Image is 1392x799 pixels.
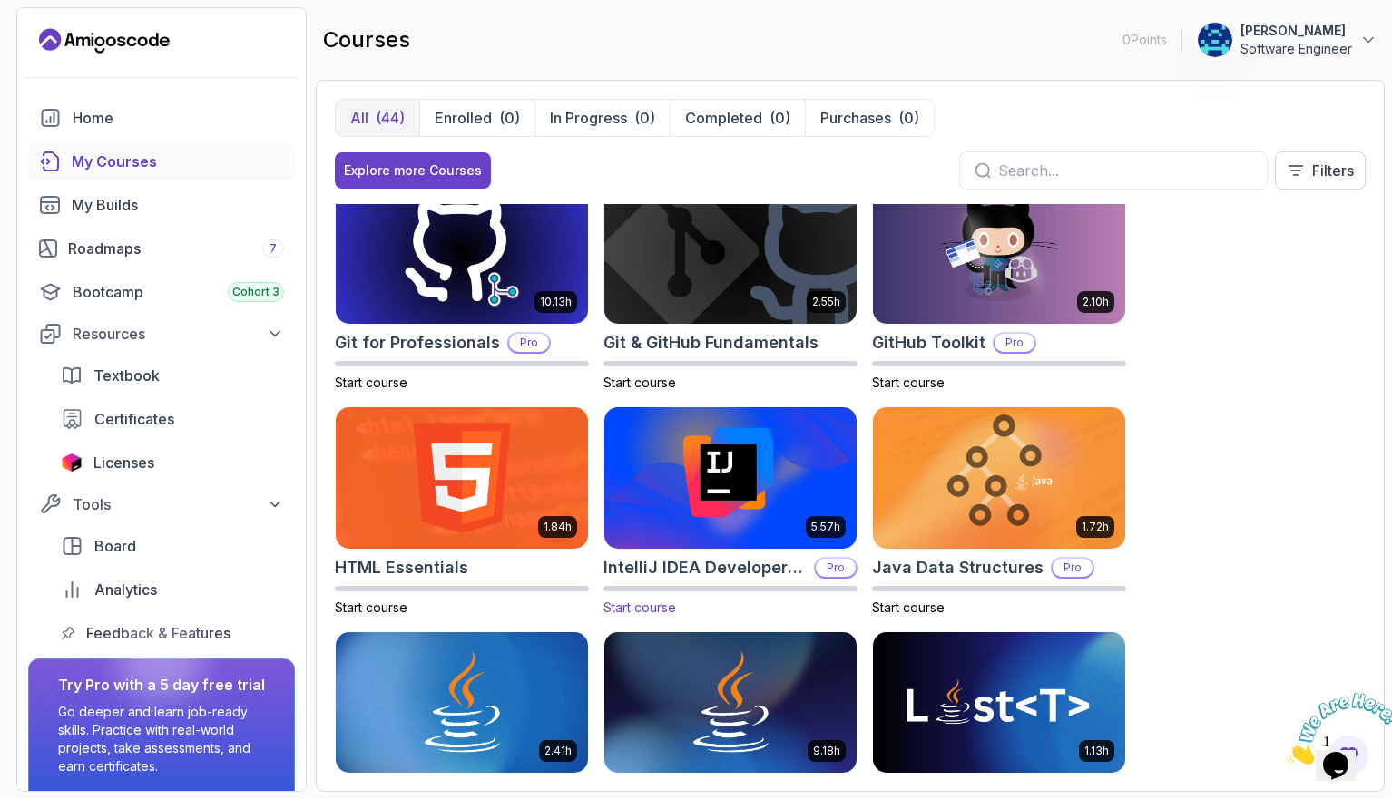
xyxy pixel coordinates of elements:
[50,571,295,608] a: analytics
[335,375,407,390] span: Start course
[816,559,856,577] p: Pro
[604,183,857,325] img: Git & GitHub Fundamentals card
[598,404,863,551] img: IntelliJ IDEA Developer Guide card
[50,615,295,651] a: feedback
[28,317,295,350] button: Resources
[872,555,1044,580] h2: Java Data Structures
[499,107,520,129] div: (0)
[335,555,468,580] h2: HTML Essentials
[1082,520,1109,534] p: 1.72h
[50,357,295,394] a: textbook
[1122,31,1167,49] p: 0 Points
[534,100,670,136] button: In Progress(0)
[1279,686,1392,772] iframe: chat widget
[336,100,419,136] button: All(44)
[1198,23,1232,57] img: user profile image
[93,365,160,386] span: Textbook
[72,194,284,216] div: My Builds
[94,579,157,600] span: Analytics
[1312,160,1354,181] p: Filters
[28,274,295,310] a: bootcamp
[1197,22,1377,58] button: user profile image[PERSON_NAME]Software Engineer
[94,535,136,557] span: Board
[1240,40,1352,58] p: Software Engineer
[1083,295,1109,309] p: 2.10h
[1275,151,1366,190] button: Filters
[604,632,857,774] img: Java for Developers card
[634,107,655,129] div: (0)
[72,151,284,172] div: My Courses
[873,632,1125,774] img: Java Generics card
[812,295,840,309] p: 2.55h
[323,25,410,54] h2: courses
[344,161,482,180] div: Explore more Courses
[350,107,368,129] p: All
[419,100,534,136] button: Enrolled(0)
[93,452,154,473] span: Licenses
[50,528,295,564] a: board
[603,599,676,615] span: Start course
[28,187,295,223] a: builds
[544,520,572,534] p: 1.84h
[813,744,840,758] p: 9.18h
[335,599,407,615] span: Start course
[50,401,295,437] a: certificates
[872,599,945,615] span: Start course
[28,488,295,521] button: Tools
[73,281,284,303] div: Bootcamp
[540,295,572,309] p: 10.13h
[1240,22,1352,40] p: [PERSON_NAME]
[995,334,1034,352] p: Pro
[58,703,265,775] p: Go deeper and learn job-ready skills. Practice with real-world projects, take assessments, and ea...
[28,100,295,136] a: home
[872,375,945,390] span: Start course
[872,330,985,356] h2: GitHub Toolkit
[94,408,174,430] span: Certificates
[39,26,170,55] a: Landing page
[811,520,840,534] p: 5.57h
[1053,559,1093,577] p: Pro
[509,334,549,352] p: Pro
[7,7,15,23] span: 1
[550,107,627,129] p: In Progress
[603,375,676,390] span: Start course
[898,107,919,129] div: (0)
[998,160,1252,181] input: Search...
[805,100,934,136] button: Purchases(0)
[336,632,588,774] img: Java for Beginners card
[770,107,790,129] div: (0)
[670,100,805,136] button: Completed(0)
[336,183,588,325] img: Git for Professionals card
[61,453,83,472] img: jetbrains icon
[73,323,284,345] div: Resources
[335,152,491,189] button: Explore more Courses
[68,238,284,259] div: Roadmaps
[335,330,500,356] h2: Git for Professionals
[28,230,295,267] a: roadmaps
[435,107,492,129] p: Enrolled
[270,241,277,256] span: 7
[28,143,295,180] a: courses
[73,107,284,129] div: Home
[73,493,284,515] div: Tools
[685,107,762,129] p: Completed
[544,744,572,758] p: 2.41h
[86,622,230,644] span: Feedback & Features
[820,107,891,129] p: Purchases
[336,407,588,549] img: HTML Essentials card
[50,444,295,481] a: licenses
[1084,744,1109,758] p: 1.13h
[603,555,807,580] h2: IntelliJ IDEA Developer Guide
[873,407,1125,549] img: Java Data Structures card
[603,330,819,356] h2: Git & GitHub Fundamentals
[376,107,405,129] div: (44)
[232,285,279,299] span: Cohort 3
[7,7,120,79] img: Chat attention grabber
[873,183,1125,325] img: GitHub Toolkit card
